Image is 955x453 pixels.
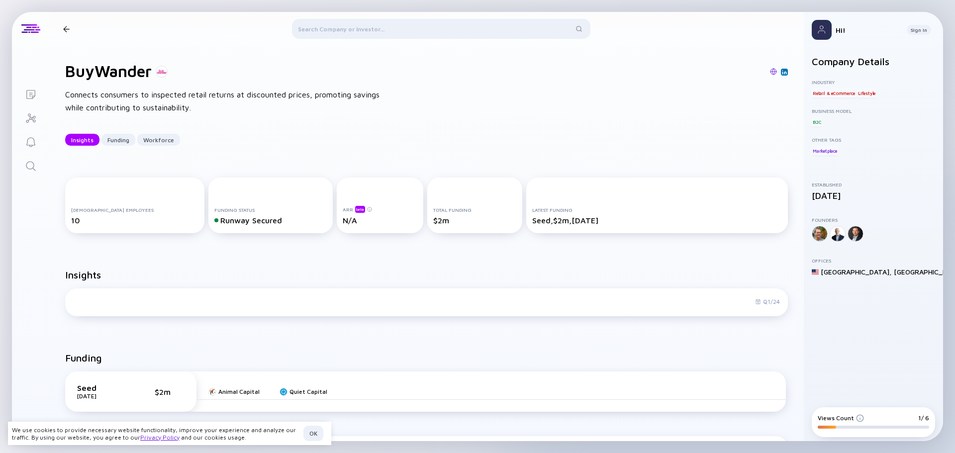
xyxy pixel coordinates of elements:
button: Insights [65,134,99,146]
img: United States Flag [812,269,819,275]
div: [DATE] [812,190,935,201]
button: OK [303,426,323,441]
div: Retail & eCommerce [812,88,856,98]
div: Hi! [836,26,899,34]
div: [GEOGRAPHIC_DATA] , [821,268,892,276]
div: Insights [65,132,99,148]
button: Workforce [137,134,180,146]
img: Profile Picture [812,20,832,40]
a: Reminders [12,129,49,153]
a: Quiet Capital [280,388,327,395]
div: We use cookies to provide necessary website functionality, improve your experience and analyze ou... [12,426,299,441]
h1: BuyWander [65,62,152,81]
div: B2C [812,117,822,127]
div: Founders [812,217,935,223]
a: Search [12,153,49,177]
div: Industry [812,79,935,85]
div: Funding [101,132,135,148]
button: Funding [101,134,135,146]
a: Animal Capital [208,388,260,395]
h2: Insights [65,269,101,280]
div: 10 [71,216,198,225]
div: Latest Funding [532,207,782,213]
div: N/A [343,216,417,225]
div: Funding Status [214,207,327,213]
div: Workforce [137,132,180,148]
a: Investor Map [12,105,49,129]
div: ARR [343,205,417,213]
div: Business Model [812,108,935,114]
div: Other Tags [812,137,935,143]
h2: Company Details [812,56,935,67]
div: beta [355,206,365,213]
div: [DATE] [77,392,127,400]
img: BuyWander Website [770,68,777,75]
div: Q1/24 [755,298,780,305]
div: $2m [433,216,516,225]
div: Marketplace [812,146,838,156]
h2: Funding [65,352,102,363]
div: [DEMOGRAPHIC_DATA] Employees [71,207,198,213]
div: Established [812,181,935,187]
div: Total Funding [433,207,516,213]
button: Sign In [907,25,931,35]
div: Animal Capital [218,388,260,395]
img: BuyWander Linkedin Page [782,70,787,75]
div: Views Count [818,414,864,422]
div: 1/ 6 [918,414,929,422]
div: Seed, $2m, [DATE] [532,216,782,225]
div: Connects consumers to inspected retail returns at discounted prices, promoting savings while cont... [65,89,383,114]
div: Runway Secured [214,216,327,225]
div: Lifestyle [857,88,876,98]
div: Quiet Capital [289,388,327,395]
a: Lists [12,82,49,105]
div: Offices [812,258,935,264]
div: Seed [77,383,127,392]
div: $2m [155,387,185,396]
a: Privacy Policy [140,434,180,441]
